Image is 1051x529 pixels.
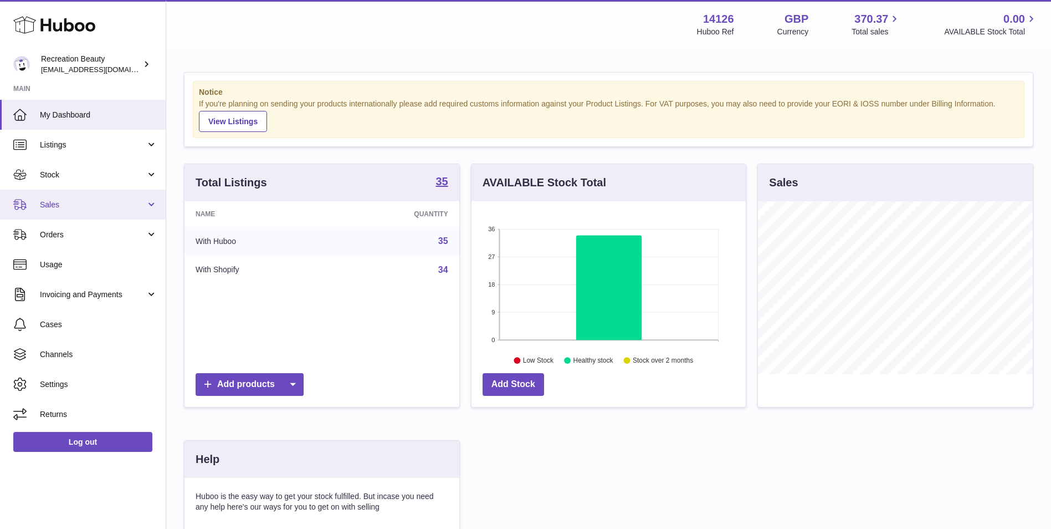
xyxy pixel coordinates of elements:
[769,175,798,190] h3: Sales
[944,12,1038,37] a: 0.00 AVAILABLE Stock Total
[703,12,734,27] strong: 14126
[438,236,448,246] a: 35
[852,27,901,37] span: Total sales
[633,357,693,364] text: Stock over 2 months
[196,373,304,396] a: Add products
[40,200,146,210] span: Sales
[184,201,332,227] th: Name
[184,227,332,256] td: With Huboo
[40,379,157,390] span: Settings
[488,226,495,232] text: 36
[184,256,332,284] td: With Shopify
[199,99,1018,132] div: If you're planning on sending your products internationally please add required customs informati...
[435,176,448,187] strong: 35
[332,201,459,227] th: Quantity
[40,140,146,150] span: Listings
[785,12,808,27] strong: GBP
[438,265,448,274] a: 34
[854,12,888,27] span: 370.37
[40,319,157,330] span: Cases
[483,175,606,190] h3: AVAILABLE Stock Total
[196,452,219,467] h3: Help
[491,309,495,316] text: 9
[488,253,495,260] text: 27
[491,337,495,343] text: 0
[1003,12,1025,27] span: 0.00
[41,54,141,75] div: Recreation Beauty
[40,230,146,240] span: Orders
[40,349,157,360] span: Channels
[573,357,613,364] text: Healthy stock
[40,260,157,270] span: Usage
[40,409,157,420] span: Returns
[523,357,554,364] text: Low Stock
[944,27,1038,37] span: AVAILABLE Stock Total
[199,87,1018,98] strong: Notice
[852,12,901,37] a: 370.37 Total sales
[40,110,157,120] span: My Dashboard
[196,175,267,190] h3: Total Listings
[196,491,448,512] p: Huboo is the easy way to get your stock fulfilled. But incase you need any help here's our ways f...
[40,289,146,300] span: Invoicing and Payments
[13,432,152,452] a: Log out
[697,27,734,37] div: Huboo Ref
[40,170,146,180] span: Stock
[13,56,30,73] img: customercare@recreationbeauty.com
[199,111,267,132] a: View Listings
[41,65,163,74] span: [EMAIL_ADDRESS][DOMAIN_NAME]
[488,281,495,288] text: 18
[483,373,544,396] a: Add Stock
[435,176,448,189] a: 35
[777,27,809,37] div: Currency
